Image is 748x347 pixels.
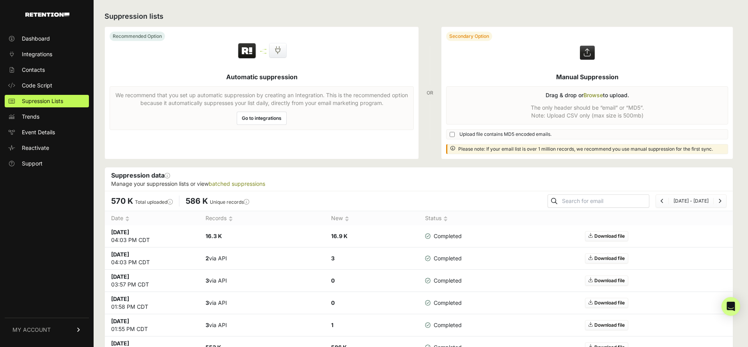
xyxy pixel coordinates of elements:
[668,198,713,204] li: [DATE] - [DATE]
[22,113,39,121] span: Trends
[331,255,335,262] strong: 3
[450,132,455,137] input: Upload file contains MD5 encoded emails.
[199,292,325,314] td: via API
[12,326,51,334] span: MY ACCOUNT
[425,277,462,285] span: Completed
[585,298,628,308] a: Download file
[111,251,129,258] strong: [DATE]
[115,91,409,107] p: We recommend that you set up automatic suppression by creating an Integration. This is the recomm...
[206,277,209,284] strong: 3
[661,198,664,204] a: Previous
[22,97,63,105] span: Supression Lists
[206,233,222,239] strong: 16.3 K
[585,231,628,241] a: Download file
[5,110,89,123] a: Trends
[206,299,209,306] strong: 3
[199,247,325,270] td: via API
[331,277,335,284] strong: 0
[585,276,628,286] a: Download file
[427,27,433,159] div: OR
[22,50,52,58] span: Integrations
[425,321,462,329] span: Completed
[5,64,89,76] a: Contacts
[718,198,721,204] a: Next
[721,297,740,316] div: Open Intercom Messenger
[560,196,649,206] input: Search for email
[5,79,89,92] a: Code Script
[186,196,208,206] span: 586 K
[135,199,173,205] label: Total uploaded
[425,254,462,262] span: Completed
[105,314,199,336] td: 01:55 PM CDT
[105,292,199,314] td: 01:58 PM CDT
[585,320,628,330] a: Download file
[345,216,349,222] img: no_sort-eaf950dc5ab64cae54d48a5578032e96f70b2ecb7d747501f34c8f2db400fb66.gif
[237,112,287,125] a: Go to integrations
[22,66,45,74] span: Contacts
[199,314,325,336] td: via API
[105,225,199,247] td: 04:03 PM CDT
[206,255,209,262] strong: 2
[5,32,89,45] a: Dashboard
[105,247,199,270] td: 04:03 PM CDT
[111,340,129,347] strong: [DATE]
[22,82,52,89] span: Code Script
[199,211,325,226] th: Records
[237,43,257,60] img: Retention
[325,211,419,226] th: New
[105,211,199,226] th: Date
[331,299,335,306] strong: 0
[5,157,89,170] a: Support
[22,35,50,43] span: Dashboard
[111,273,129,280] strong: [DATE]
[199,270,325,292] td: via API
[260,49,266,50] img: integration
[105,167,733,191] div: Suppression data
[443,216,448,222] img: no_sort-eaf950dc5ab64cae54d48a5578032e96f70b2ecb7d747501f34c8f2db400fb66.gif
[5,142,89,154] a: Reactivate
[5,48,89,61] a: Integrations
[111,196,133,206] span: 570 K
[210,199,249,205] label: Unique records
[111,318,129,324] strong: [DATE]
[125,216,129,222] img: no_sort-eaf950dc5ab64cae54d48a5578032e96f70b2ecb7d747501f34c8f2db400fb66.gif
[5,126,89,139] a: Event Details
[229,216,233,222] img: no_sort-eaf950dc5ab64cae54d48a5578032e96f70b2ecb7d747501f34c8f2db400fb66.gif
[105,11,733,22] h2: Suppression lists
[105,270,199,292] td: 03:57 PM CDT
[260,53,266,54] img: integration
[206,322,209,328] strong: 3
[111,229,129,235] strong: [DATE]
[260,51,266,52] img: integration
[5,95,89,107] a: Supression Lists
[425,232,462,240] span: Completed
[5,318,89,342] a: MY ACCOUNT
[22,128,55,136] span: Event Details
[425,299,462,307] span: Completed
[585,253,628,263] a: Download file
[22,160,43,167] span: Support
[111,295,129,302] strong: [DATE]
[111,180,727,188] p: Manage your suppression lists or view
[459,131,551,137] span: Upload file contains MD5 encoded emails.
[419,211,482,226] th: Status
[110,32,165,41] div: Recommended Option
[331,233,347,239] strong: 16.9 K
[209,180,265,187] a: batched suppressions
[22,144,49,152] span: Reactivate
[331,322,333,328] strong: 1
[226,72,298,82] h5: Automatic suppression
[656,194,727,208] nav: Page navigation
[25,12,69,17] img: Retention.com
